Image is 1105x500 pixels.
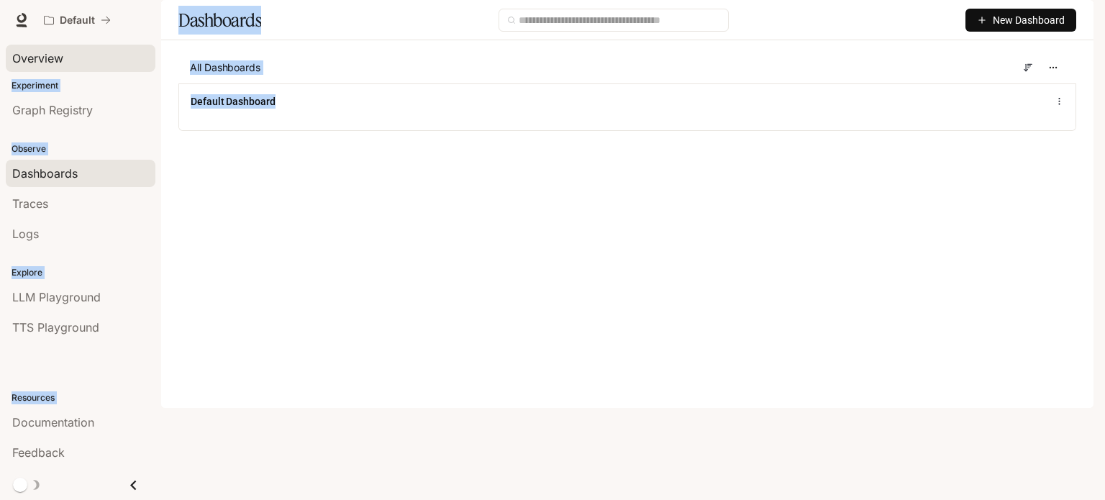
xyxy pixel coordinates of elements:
[190,60,260,75] span: All Dashboards
[178,6,261,35] h1: Dashboards
[993,12,1065,28] span: New Dashboard
[60,14,95,27] p: Default
[965,9,1076,32] button: New Dashboard
[191,94,276,109] a: Default Dashboard
[37,6,117,35] button: All workspaces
